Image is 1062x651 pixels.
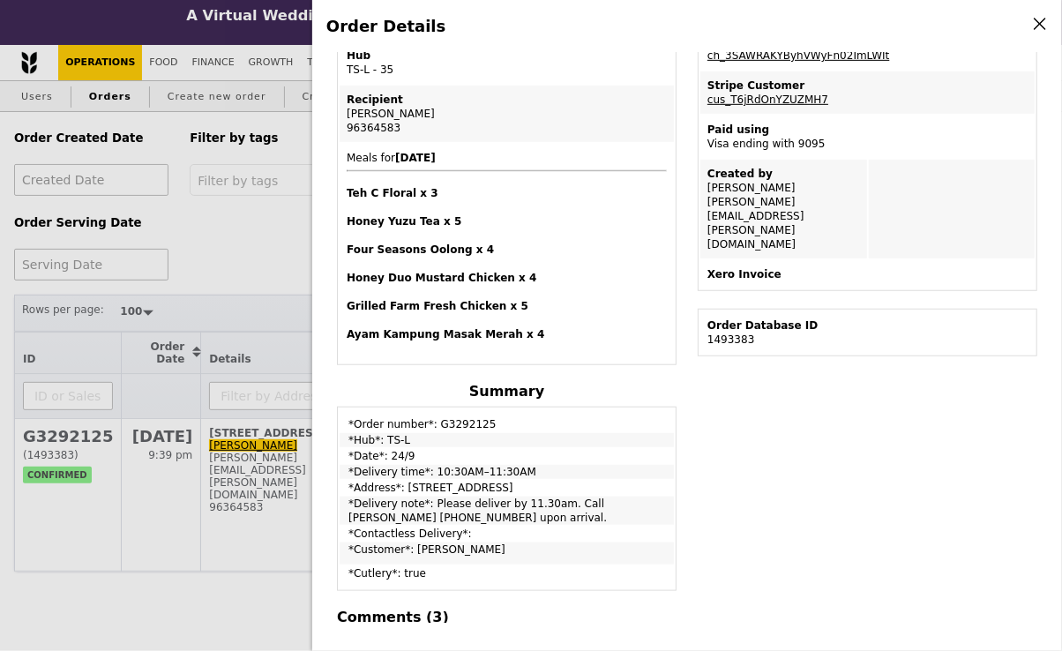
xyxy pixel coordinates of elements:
[707,318,1028,333] div: Order Database ID
[707,123,1028,137] div: Paid using
[347,327,667,341] h4: Ayam Kampung Masak Merah x 4
[337,383,677,400] h4: Summary
[707,49,890,62] a: ch_3SAWRAKYByhVWyFn02ImLWIt
[340,465,674,479] td: *Delivery time*: 10:30AM–11:30AM
[340,41,674,84] td: TS-L - 35
[340,433,674,447] td: *Hub*: TS-L
[347,299,667,313] h4: Grilled Farm Fresh Chicken x 5
[340,542,674,565] td: *Customer*: [PERSON_NAME]
[340,566,674,588] td: *Cutlery*: true
[395,152,436,164] b: [DATE]
[340,481,674,495] td: *Address*: [STREET_ADDRESS]
[347,152,667,341] span: Meals for
[707,267,1028,281] div: Xero Invoice
[700,311,1035,354] td: 1493383
[347,107,667,121] div: [PERSON_NAME]
[340,409,674,431] td: *Order number*: G3292125
[347,49,667,63] div: Hub
[347,214,667,228] h4: Honey Yuzu Tea x 5
[700,160,867,258] td: [PERSON_NAME] [PERSON_NAME][EMAIL_ADDRESS][PERSON_NAME][DOMAIN_NAME]
[347,93,667,107] div: Recipient
[700,116,1035,158] td: Visa ending with 9095
[707,167,860,181] div: Created by
[347,243,667,257] h4: Four Seasons Oolong x 4
[707,94,828,106] a: cus_T6jRdOnYZUZMH7
[326,17,445,35] span: Order Details
[340,497,674,525] td: *Delivery note*: Please deliver by 11.30am. Call [PERSON_NAME] [PHONE_NUMBER] upon arrival.
[340,449,674,463] td: *Date*: 24/9
[337,609,677,625] h4: Comments (3)
[347,271,667,285] h4: Honey Duo Mustard Chicken x 4
[707,79,1028,93] div: Stripe Customer
[347,121,667,135] div: 96364583
[340,527,674,541] td: *Contactless Delivery*:
[347,186,667,200] h4: Teh C Floral x 3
